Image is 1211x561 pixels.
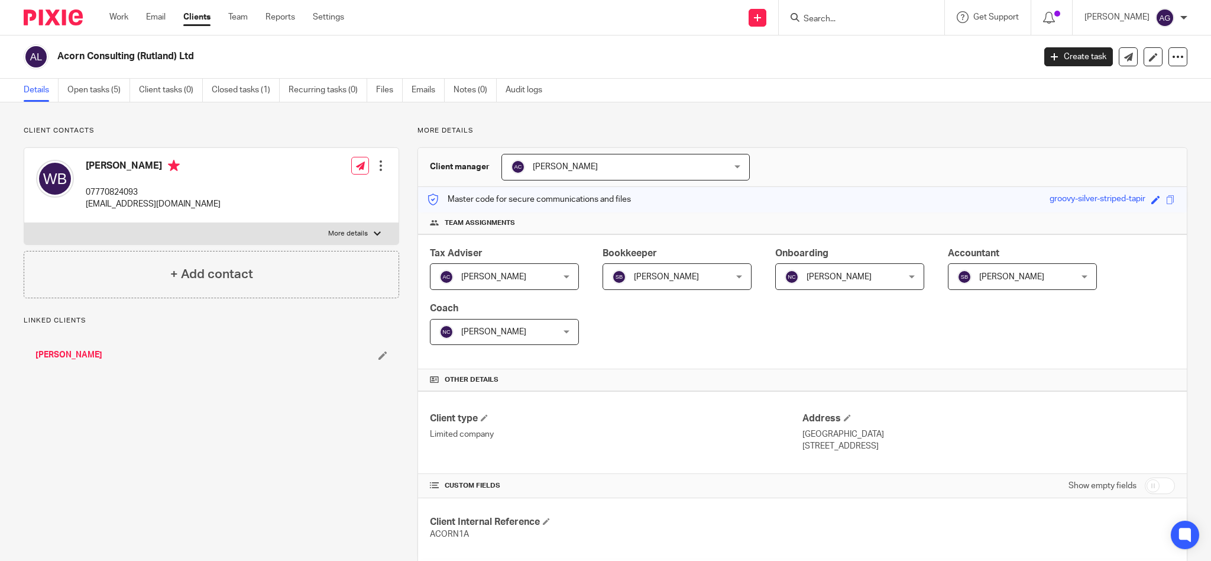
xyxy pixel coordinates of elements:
[454,79,497,102] a: Notes (0)
[289,79,367,102] a: Recurring tasks (0)
[36,160,74,198] img: svg%3E
[461,273,526,281] span: [PERSON_NAME]
[24,126,399,136] p: Client contacts
[430,412,802,425] h4: Client type
[427,194,631,205] p: Master code for secure communications and files
[86,198,221,210] p: [EMAIL_ADDRESS][DOMAIN_NAME]
[24,44,48,69] img: svg%3E
[376,79,403,102] a: Files
[1084,11,1150,23] p: [PERSON_NAME]
[1044,47,1113,66] a: Create task
[802,440,1175,452] p: [STREET_ADDRESS]
[412,79,445,102] a: Emails
[948,249,999,258] span: Accountant
[35,349,102,361] a: [PERSON_NAME]
[430,428,802,440] p: Limited company
[957,270,972,284] img: svg%3E
[430,304,458,313] span: Coach
[183,11,211,23] a: Clients
[24,79,59,102] a: Details
[430,161,490,173] h3: Client manager
[430,530,469,539] span: ACORN1A
[430,249,483,258] span: Tax Adviser
[328,229,368,238] p: More details
[506,79,551,102] a: Audit logs
[265,11,295,23] a: Reports
[24,316,399,325] p: Linked clients
[612,270,626,284] img: svg%3E
[802,412,1175,425] h4: Address
[212,79,280,102] a: Closed tasks (1)
[461,328,526,336] span: [PERSON_NAME]
[445,218,515,228] span: Team assignments
[807,273,872,281] span: [PERSON_NAME]
[24,9,83,25] img: Pixie
[417,126,1187,136] p: More details
[785,270,799,284] img: svg%3E
[228,11,248,23] a: Team
[313,11,344,23] a: Settings
[634,273,699,281] span: [PERSON_NAME]
[511,160,525,174] img: svg%3E
[430,516,802,528] h4: Client Internal Reference
[802,428,1175,440] p: [GEOGRAPHIC_DATA]
[67,79,130,102] a: Open tasks (5)
[775,249,828,258] span: Onboarding
[1050,193,1145,207] div: groovy-silver-striped-tapir
[86,186,221,198] p: 07770824093
[109,11,128,23] a: Work
[146,11,166,23] a: Email
[973,13,1019,21] span: Get Support
[439,270,454,284] img: svg%3E
[439,325,454,339] img: svg%3E
[603,249,657,258] span: Bookkeeper
[168,160,180,172] i: Primary
[533,163,598,171] span: [PERSON_NAME]
[979,273,1044,281] span: [PERSON_NAME]
[1068,480,1136,492] label: Show empty fields
[1155,8,1174,27] img: svg%3E
[170,265,253,283] h4: + Add contact
[86,160,221,175] h4: [PERSON_NAME]
[139,79,203,102] a: Client tasks (0)
[57,50,833,63] h2: Acorn Consulting (Rutland) Ltd
[430,481,802,491] h4: CUSTOM FIELDS
[445,375,498,385] span: Other details
[802,14,909,25] input: Search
